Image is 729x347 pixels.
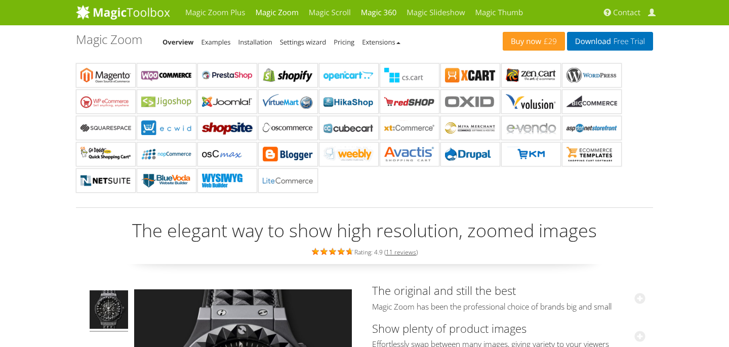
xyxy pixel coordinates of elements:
b: Magic Zoom for CubeCart [323,120,374,136]
a: Magic Zoom for Miva Merchant [440,116,500,140]
a: Magic Zoom for ShopSite [197,116,257,140]
b: Magic Zoom for ShopSite [202,120,253,136]
a: Magic Zoom for ECWID [137,116,196,140]
div: Rating: 4.9 ( ) [76,246,653,257]
a: Magic Zoom for xt:Commerce [380,116,439,140]
a: Magic Zoom for nopCommerce [137,142,196,166]
b: Magic Zoom for redSHOP [384,94,435,109]
a: Magic Zoom for Weebly [319,142,379,166]
a: Magic Zoom for VirtueMart [258,90,318,114]
b: Magic Zoom for OXID [445,94,496,109]
b: Magic Zoom for Blogger [263,147,313,162]
b: Magic Zoom for ECWID [141,120,192,136]
b: Magic Zoom for BlueVoda [141,173,192,188]
a: Magic Zoom for PrestaShop [197,63,257,88]
a: Buy now£29 [503,32,565,51]
a: Magic Zoom for WYSIWYG [197,168,257,193]
b: Magic Zoom for AspDotNetStorefront [566,120,617,136]
b: Magic Zoom for X-Cart [445,68,496,83]
b: Magic Zoom for Bigcommerce [566,94,617,109]
a: Magic Zoom for Drupal [440,142,500,166]
a: DownloadFree Trial [567,32,653,51]
span: Magic Zoom has been the professional choice of brands big and small [372,302,645,312]
a: Magic Zoom for HikaShop [319,90,379,114]
a: Extensions [362,37,400,47]
b: Magic Zoom for WP e-Commerce [80,94,131,109]
b: Magic Zoom for Volusion [506,94,556,109]
a: Big Bang Depeche Mode [89,289,129,333]
img: Big Bang Depeche Mode - Magic Zoom Demo [90,290,128,332]
a: Magic Zoom for OXID [440,90,500,114]
a: Magic Zoom for Joomla [197,90,257,114]
a: Magic Zoom for AspDotNetStorefront [562,116,622,140]
b: Magic Zoom for LiteCommerce [263,173,313,188]
b: Magic Zoom for HikaShop [323,94,374,109]
b: Magic Zoom for Weebly [323,147,374,162]
b: Magic Zoom for CS-Cart [384,68,435,83]
h1: Magic Zoom [76,33,142,46]
img: MagicToolbox.com - Image tools for your website [76,5,170,20]
b: Magic Zoom for ecommerce Templates [566,147,617,162]
a: Magic Zoom for Magento [76,63,136,88]
b: Magic Zoom for xt:Commerce [384,120,435,136]
a: Settings wizard [280,37,327,47]
span: Contact [613,8,640,18]
a: Magic Zoom for WooCommerce [137,63,196,88]
b: Magic Zoom for Magento [80,68,131,83]
a: Magic Zoom for e-vendo [501,116,561,140]
a: Magic Zoom for Squarespace [76,116,136,140]
a: The original and still the bestMagic Zoom has been the professional choice of brands big and small [372,283,645,312]
a: Magic Zoom for LiteCommerce [258,168,318,193]
b: Magic Zoom for Joomla [202,94,253,109]
a: Magic Zoom for Zen Cart [501,63,561,88]
span: Free Trial [611,37,645,46]
a: Magic Zoom for osCommerce [258,116,318,140]
a: Magic Zoom for Shopify [258,63,318,88]
a: Magic Zoom for GoDaddy Shopping Cart [76,142,136,166]
b: Magic Zoom for WooCommerce [141,68,192,83]
a: Magic Zoom for CubeCart [319,116,379,140]
b: Magic Zoom for WordPress [566,68,617,83]
b: Magic Zoom for Miva Merchant [445,120,496,136]
b: Magic Zoom for OpenCart [323,68,374,83]
b: Magic Zoom for Shopify [263,68,313,83]
a: Magic Zoom for ecommerce Templates [562,142,622,166]
b: Magic Zoom for VirtueMart [263,94,313,109]
span: £29 [541,37,557,46]
b: Magic Zoom for WYSIWYG [202,173,253,188]
b: Magic Zoom for osCommerce [263,120,313,136]
a: Magic Zoom for Volusion [501,90,561,114]
a: Magic Zoom for OpenCart [319,63,379,88]
b: Magic Zoom for Jigoshop [141,94,192,109]
a: Magic Zoom for CS-Cart [380,63,439,88]
a: Installation [238,37,272,47]
a: Magic Zoom for X-Cart [440,63,500,88]
a: Magic Zoom for Avactis [380,142,439,166]
a: Magic Zoom for EKM [501,142,561,166]
b: Magic Zoom for e-vendo [506,120,556,136]
a: Magic Zoom for redSHOP [380,90,439,114]
a: Magic Zoom for NetSuite [76,168,136,193]
a: Pricing [334,37,354,47]
a: Magic Zoom for osCMax [197,142,257,166]
b: Magic Zoom for Zen Cart [506,68,556,83]
a: Examples [201,37,231,47]
a: Magic Zoom for Blogger [258,142,318,166]
b: Magic Zoom for osCMax [202,147,253,162]
a: Magic Zoom for WP e-Commerce [76,90,136,114]
a: Magic Zoom for WordPress [562,63,622,88]
a: Magic Zoom for Jigoshop [137,90,196,114]
b: Magic Zoom for Squarespace [80,120,131,136]
b: Magic Zoom for GoDaddy Shopping Cart [80,147,131,162]
b: Magic Zoom for PrestaShop [202,68,253,83]
a: Magic Zoom for BlueVoda [137,168,196,193]
h2: The elegant way to show high resolution, zoomed images [76,221,653,241]
b: Magic Zoom for Drupal [445,147,496,162]
a: Magic Zoom for Bigcommerce [562,90,622,114]
a: 11 reviews [386,248,416,256]
a: Overview [163,37,194,47]
b: Magic Zoom for EKM [506,147,556,162]
b: Magic Zoom for Avactis [384,147,435,162]
b: Magic Zoom for NetSuite [80,173,131,188]
b: Magic Zoom for nopCommerce [141,147,192,162]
